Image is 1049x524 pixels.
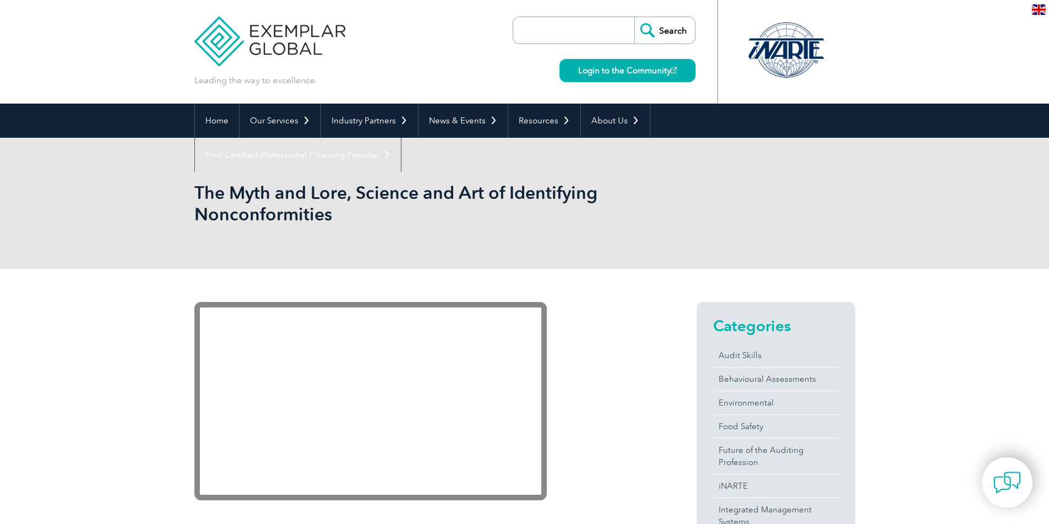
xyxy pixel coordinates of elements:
[418,104,508,138] a: News & Events
[671,67,677,73] img: open_square.png
[713,415,839,438] a: Food Safety
[993,469,1021,496] img: contact-chat.png
[195,138,401,172] a: Find Certified Professional / Training Provider
[194,74,315,87] p: Leading the way to excellence
[194,182,617,225] h1: The Myth and Lore, Science and Art of Identifying Nonconformities
[634,17,695,44] input: Search
[1032,4,1046,15] img: en
[508,104,580,138] a: Resources
[194,302,547,500] iframe: YouTube video player
[713,317,839,334] h2: Categories
[559,59,695,82] a: Login to the Community
[713,344,839,367] a: Audit Skills
[713,474,839,498] a: iNARTE
[240,104,320,138] a: Our Services
[195,104,239,138] a: Home
[713,368,839,391] a: Behavioural Assessments
[581,104,650,138] a: About Us
[713,391,839,414] a: Environmental
[713,439,839,474] a: Future of the Auditing Profession
[321,104,418,138] a: Industry Partners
